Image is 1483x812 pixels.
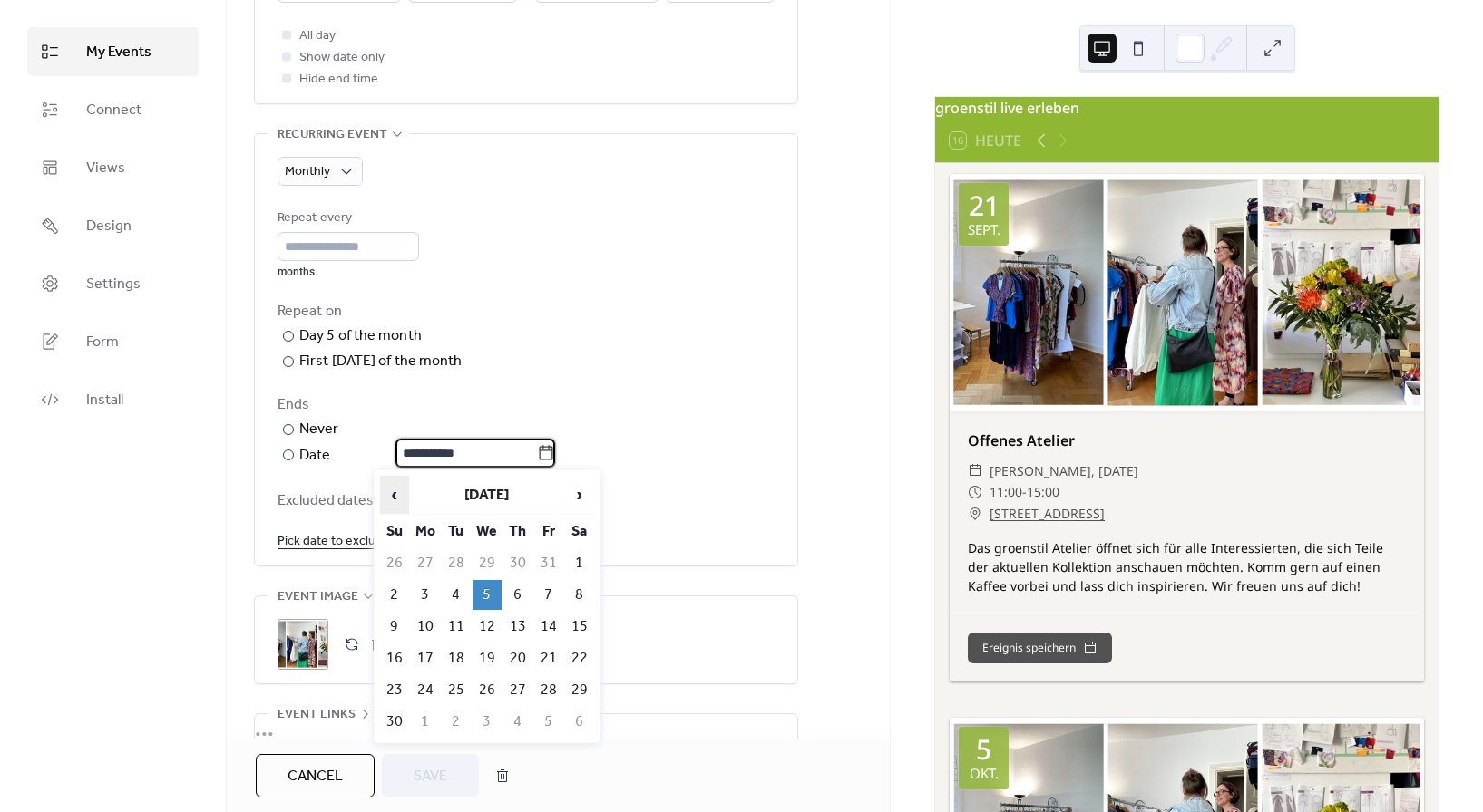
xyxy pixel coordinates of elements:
span: Recurring event [278,124,387,146]
td: 14 [534,612,563,642]
a: Install [27,375,199,424]
td: 20 [503,643,532,673]
div: ​ [968,503,982,525]
div: groenstil live erleben [935,97,1439,119]
td: 5 [473,580,502,610]
td: 6 [565,707,594,737]
th: Mo [411,517,440,546]
span: 11:00 [990,481,1022,503]
th: Su [380,517,409,546]
div: First [DATE] of the month [299,351,463,372]
td: 3 [411,580,440,610]
a: Settings [27,259,199,308]
td: 11 [442,612,471,642]
span: All day [299,25,336,47]
div: Repeat on [278,301,771,323]
a: [STREET_ADDRESS] [990,503,1105,525]
td: 18 [442,643,471,673]
td: 28 [442,548,471,578]
div: ; [278,619,328,670]
td: 1 [565,548,594,578]
td: 23 [380,675,409,705]
button: Ereignis speichern [968,633,1112,663]
div: Offenes Atelier [950,430,1424,451]
div: Day 5 of the month [299,325,422,347]
div: ​ [968,481,982,503]
span: Cancel [288,766,343,788]
a: My Events [27,27,199,76]
th: Sa [565,517,594,546]
span: › [566,477,593,513]
span: Settings [86,274,141,295]
span: Event image [278,586,358,608]
td: 28 [534,675,563,705]
span: Form [86,332,119,353]
div: 21 [969,192,1000,219]
td: 9 [380,612,409,642]
td: 5 [534,707,563,737]
td: 30 [380,707,409,737]
td: 30 [503,548,532,578]
td: 1 [411,707,440,737]
span: 15:00 [1027,481,1059,503]
td: 15 [565,612,594,642]
td: 21 [534,643,563,673]
td: 12 [473,612,502,642]
div: ​ [968,460,982,482]
span: Connect [86,100,141,121]
span: Excluded dates [278,490,775,512]
span: Hide end time [299,69,378,91]
span: Event links [278,704,356,726]
th: Tu [442,517,471,546]
span: Pick date to exclude [278,531,390,553]
td: 31 [534,548,563,578]
th: We [473,517,502,546]
td: 4 [503,707,532,737]
td: 4 [442,580,471,610]
div: ••• [255,714,797,752]
td: 17 [411,643,440,673]
span: Monthly [285,159,330,184]
div: Never [299,419,339,440]
td: 19 [473,643,502,673]
td: 27 [411,548,440,578]
span: Install [86,390,123,411]
td: 26 [380,548,409,578]
th: [DATE] [411,476,563,515]
button: Cancel [256,754,375,797]
a: Connect [27,85,199,134]
div: Sept. [968,223,1000,237]
td: 3 [473,707,502,737]
td: 29 [565,675,594,705]
td: 10 [411,612,440,642]
div: Ends [278,394,771,416]
td: 25 [442,675,471,705]
span: Views [86,158,125,179]
a: Design [27,201,199,250]
a: Form [27,317,199,366]
span: My Events [86,42,151,63]
span: - [1022,481,1027,503]
td: 2 [380,580,409,610]
a: Views [27,143,199,192]
td: 8 [565,580,594,610]
th: Fr [534,517,563,546]
div: Repeat every [278,208,415,229]
td: 6 [503,580,532,610]
span: ‹ [381,477,408,513]
div: Okt. [970,767,999,780]
th: Th [503,517,532,546]
td: 24 [411,675,440,705]
td: 2 [442,707,471,737]
td: 29 [473,548,502,578]
td: 26 [473,675,502,705]
td: 7 [534,580,563,610]
span: Show date only [299,47,385,69]
div: Date [299,444,555,468]
div: Das groenstil Atelier öffnet sich für alle Interessierten, die sich Teile der aktuellen Kollektio... [950,538,1424,595]
div: 5 [976,736,991,763]
td: 16 [380,643,409,673]
span: Design [86,216,132,237]
td: 13 [503,612,532,642]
